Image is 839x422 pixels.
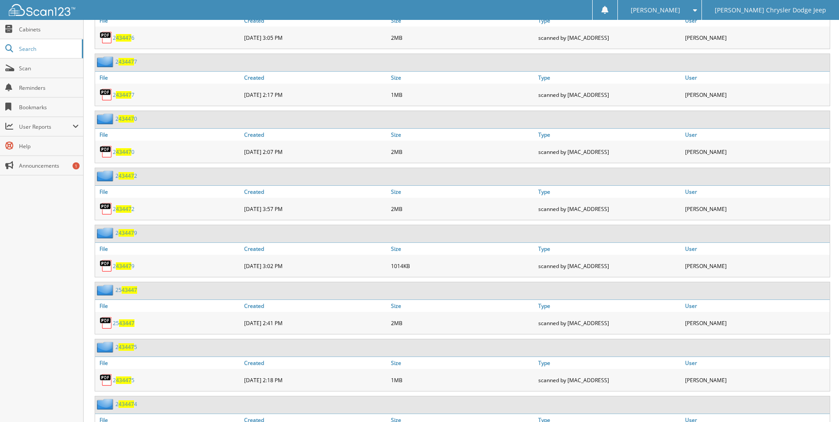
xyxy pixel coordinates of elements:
[115,115,137,123] a: 2434470
[115,58,137,65] a: 2434477
[97,284,115,295] img: folder2.png
[19,65,79,72] span: Scan
[242,143,389,161] div: [DATE] 2:07 PM
[683,314,830,332] div: [PERSON_NAME]
[95,15,242,27] a: File
[119,400,134,408] span: 43447
[242,243,389,255] a: Created
[9,4,75,16] img: scan123-logo-white.svg
[100,259,113,272] img: PDF.png
[97,56,115,67] img: folder2.png
[536,143,683,161] div: scanned by [MAC_ADDRESS]
[389,129,536,141] a: Size
[389,186,536,198] a: Size
[115,172,137,180] a: 2434472
[113,262,134,270] a: 2434479
[19,162,79,169] span: Announcements
[97,227,115,238] img: folder2.png
[95,129,242,141] a: File
[389,86,536,104] div: 1MB
[389,72,536,84] a: Size
[683,300,830,312] a: User
[242,29,389,46] div: [DATE] 3:05 PM
[242,72,389,84] a: Created
[116,376,131,384] span: 43447
[242,186,389,198] a: Created
[795,380,839,422] iframe: Chat Widget
[683,129,830,141] a: User
[115,229,137,237] a: 2434479
[122,286,137,294] span: 43447
[389,314,536,332] div: 2MB
[389,29,536,46] div: 2MB
[683,257,830,275] div: [PERSON_NAME]
[536,200,683,218] div: scanned by [MAC_ADDRESS]
[389,15,536,27] a: Size
[683,15,830,27] a: User
[19,26,79,33] span: Cabinets
[242,371,389,389] div: [DATE] 2:18 PM
[100,373,113,387] img: PDF.png
[119,229,134,237] span: 43447
[683,29,830,46] div: [PERSON_NAME]
[113,34,134,42] a: 2434476
[389,300,536,312] a: Size
[536,371,683,389] div: scanned by [MAC_ADDRESS]
[19,104,79,111] span: Bookmarks
[100,88,113,101] img: PDF.png
[683,357,830,369] a: User
[242,257,389,275] div: [DATE] 3:02 PM
[389,357,536,369] a: Size
[95,243,242,255] a: File
[536,29,683,46] div: scanned by [MAC_ADDRESS]
[631,8,680,13] span: [PERSON_NAME]
[242,15,389,27] a: Created
[119,343,134,351] span: 43447
[100,316,113,330] img: PDF.png
[95,357,242,369] a: File
[119,172,134,180] span: 43447
[389,257,536,275] div: 1014KB
[100,145,113,158] img: PDF.png
[113,148,134,156] a: 2434470
[100,31,113,44] img: PDF.png
[389,243,536,255] a: Size
[97,170,115,181] img: folder2.png
[536,300,683,312] a: Type
[242,314,389,332] div: [DATE] 2:41 PM
[116,148,131,156] span: 43447
[19,142,79,150] span: Help
[536,186,683,198] a: Type
[113,319,134,327] a: 2543447
[242,129,389,141] a: Created
[119,58,134,65] span: 43447
[242,300,389,312] a: Created
[715,8,826,13] span: [PERSON_NAME] Chrysler Dodge Jeep
[242,357,389,369] a: Created
[683,371,830,389] div: [PERSON_NAME]
[119,319,134,327] span: 43447
[536,243,683,255] a: Type
[113,91,134,99] a: 2434477
[116,91,131,99] span: 43447
[119,115,134,123] span: 43447
[95,72,242,84] a: File
[683,72,830,84] a: User
[95,300,242,312] a: File
[19,123,73,130] span: User Reports
[683,143,830,161] div: [PERSON_NAME]
[113,376,134,384] a: 2434475
[683,186,830,198] a: User
[115,343,137,351] a: 2434475
[97,341,115,353] img: folder2.png
[536,357,683,369] a: Type
[100,202,113,215] img: PDF.png
[536,86,683,104] div: scanned by [MAC_ADDRESS]
[683,200,830,218] div: [PERSON_NAME]
[19,45,77,53] span: Search
[116,262,131,270] span: 43447
[536,257,683,275] div: scanned by [MAC_ADDRESS]
[115,286,137,294] a: 2543447
[242,200,389,218] div: [DATE] 3:57 PM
